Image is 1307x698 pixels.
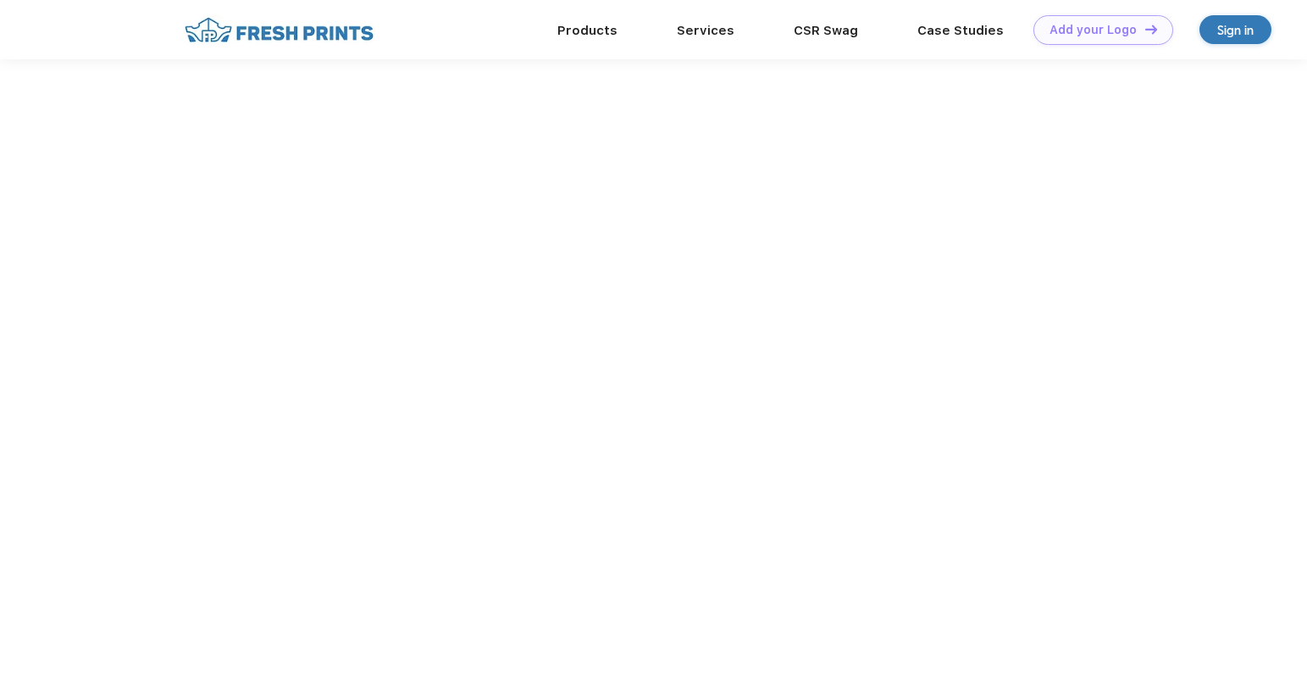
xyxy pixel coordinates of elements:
img: DT [1145,25,1157,34]
a: Sign in [1199,15,1271,44]
div: Add your Logo [1049,23,1137,37]
a: Products [557,23,618,38]
img: fo%20logo%202.webp [180,15,379,45]
div: Sign in [1217,20,1254,40]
